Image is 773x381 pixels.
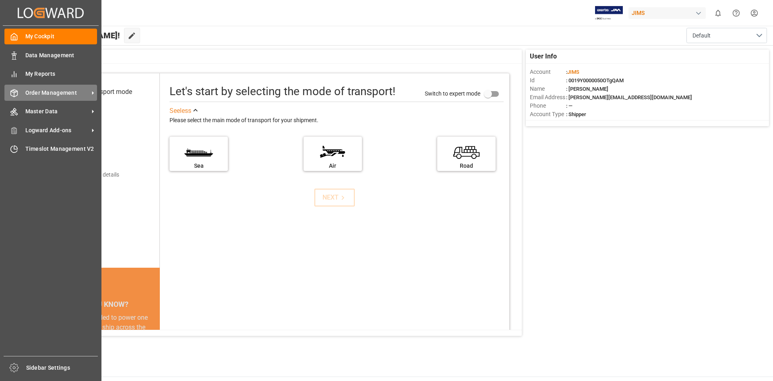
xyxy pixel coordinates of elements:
[595,6,623,20] img: Exertis%20JAM%20-%20Email%20Logo.jpg_1722504956.jpg
[530,85,566,93] span: Name
[4,141,97,157] a: Timeslot Management V2
[566,77,624,83] span: : 0019Y0000050OTgQAM
[322,193,347,202] div: NEXT
[25,32,97,41] span: My Cockpit
[26,364,98,372] span: Sidebar Settings
[530,110,566,119] span: Account Type
[566,103,573,109] span: : —
[174,162,224,170] div: Sea
[686,28,767,43] button: open menu
[425,90,480,96] span: Switch to expert mode
[43,296,160,313] div: DID YOU KNOW?
[530,52,557,61] span: User Info
[566,111,586,117] span: : Shipper
[4,29,97,44] a: My Cockpit
[53,313,150,371] div: The energy needed to power one large container ship across the ocean in a single day is the same ...
[169,83,395,100] div: Let's start by selecting the mode of transport!
[25,51,97,60] span: Data Management
[25,107,89,116] span: Master Data
[709,4,727,22] button: show 0 new notifications
[566,86,608,92] span: : [PERSON_NAME]
[4,66,97,82] a: My Reports
[25,145,97,153] span: Timeslot Management V2
[530,68,566,76] span: Account
[169,116,504,125] div: Please select the main mode of transport for your shipment.
[530,93,566,102] span: Email Address
[567,69,579,75] span: JIMS
[727,4,745,22] button: Help Center
[4,47,97,63] a: Data Management
[530,102,566,110] span: Phone
[566,94,692,100] span: : [PERSON_NAME][EMAIL_ADDRESS][DOMAIN_NAME]
[441,162,492,170] div: Road
[25,70,97,78] span: My Reports
[692,31,711,40] span: Default
[25,126,89,135] span: Logward Add-ons
[308,162,358,170] div: Air
[628,5,709,21] button: JIMS
[314,189,355,206] button: NEXT
[530,76,566,85] span: Id
[33,28,120,43] span: Hello [PERSON_NAME]!
[25,89,89,97] span: Order Management
[149,313,160,381] button: next slide / item
[628,7,706,19] div: JIMS
[566,69,579,75] span: :
[169,106,191,116] div: See less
